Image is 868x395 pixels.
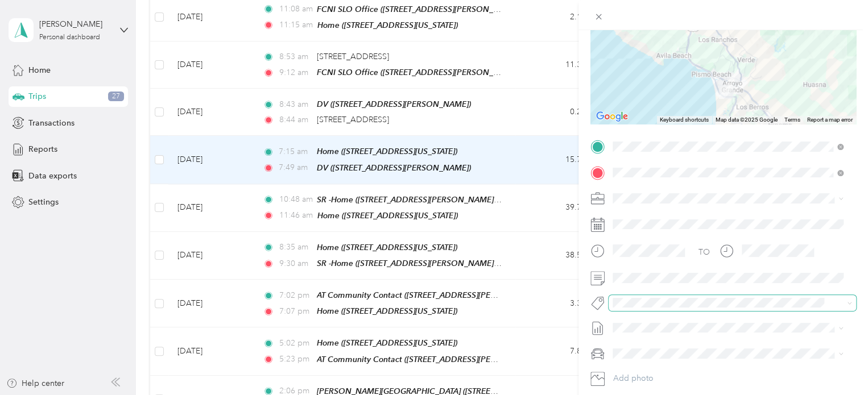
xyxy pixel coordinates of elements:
iframe: Everlance-gr Chat Button Frame [804,331,868,395]
img: Google [593,109,631,124]
button: Add photo [609,371,856,386]
button: Keyboard shortcuts [660,116,709,124]
a: Open this area in Google Maps (opens a new window) [593,109,631,124]
a: Report a map error [807,117,853,123]
span: Map data ©2025 Google [716,117,778,123]
a: Terms (opens in new tab) [784,117,800,123]
div: TO [698,246,710,258]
